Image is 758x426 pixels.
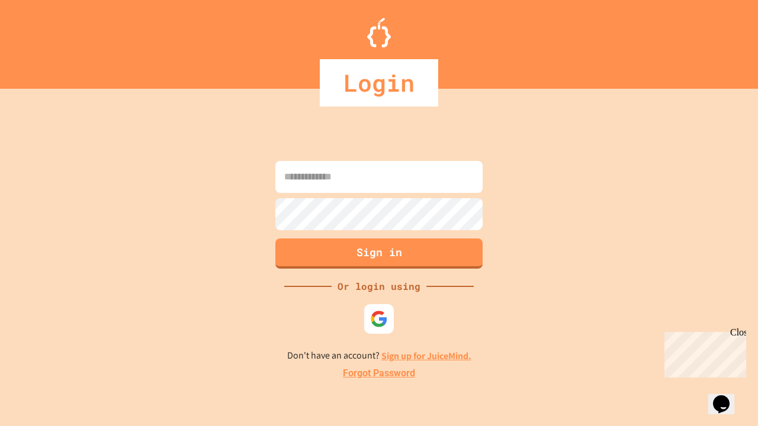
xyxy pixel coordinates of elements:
iframe: chat widget [660,327,746,377]
p: Don't have an account? [287,348,471,363]
div: Login [320,59,438,106]
iframe: chat widget [708,379,746,414]
div: Chat with us now!Close [5,5,82,75]
a: Forgot Password [343,366,415,380]
img: google-icon.svg [370,310,388,328]
img: Logo.svg [367,18,391,47]
button: Sign in [275,238,483,269]
a: Sign up for JuiceMind. [381,350,471,362]
div: Or login using [332,279,426,293]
